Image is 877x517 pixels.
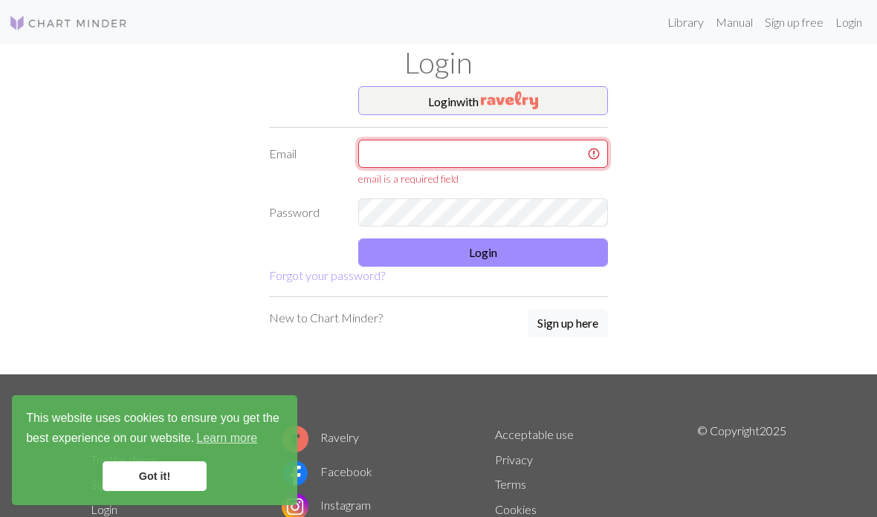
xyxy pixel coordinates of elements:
img: Ravelry [481,91,538,109]
p: New to Chart Minder? [269,309,383,327]
a: Terms [495,477,526,491]
a: Manual [710,7,759,37]
a: Sign up here [528,309,608,339]
a: Login [829,7,868,37]
span: This website uses cookies to ensure you get the best experience on our website. [26,409,283,449]
a: Privacy [495,452,533,466]
a: Library [661,7,710,37]
button: Loginwith [358,86,608,116]
a: Cookies [495,502,537,516]
label: Email [260,140,349,186]
a: Instagram [282,498,371,512]
div: cookieconsent [12,395,297,505]
label: Password [260,198,349,227]
a: Facebook [282,464,372,478]
a: dismiss cookie message [103,461,207,491]
a: Login [91,502,117,516]
div: email is a required field [358,171,608,186]
a: Forgot your password? [269,268,385,282]
a: Ravelry [282,430,359,444]
a: Sign up free [759,7,829,37]
h1: Login [82,45,795,80]
a: learn more about cookies [194,427,259,449]
button: Sign up here [528,309,608,337]
img: Logo [9,14,128,32]
a: Acceptable use [495,427,574,441]
button: Login [358,238,608,267]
